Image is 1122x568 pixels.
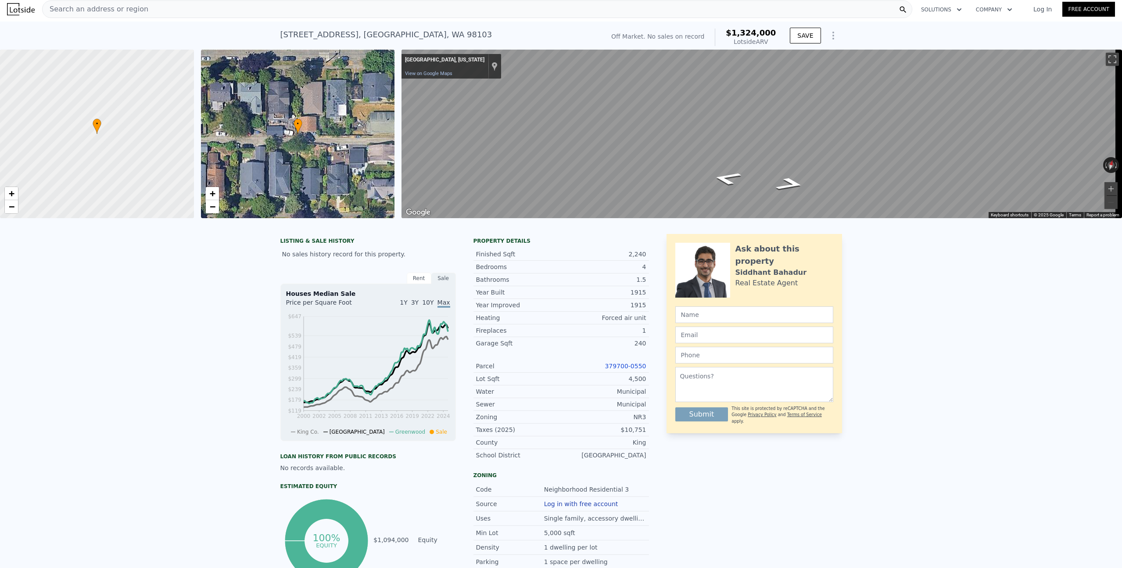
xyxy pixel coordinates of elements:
[288,408,301,414] tspan: $119
[411,299,419,306] span: 3Y
[1106,157,1116,174] button: Reset the view
[476,425,561,434] div: Taxes (2025)
[404,207,433,218] a: Open this area in Google Maps (opens a new window)
[437,413,450,419] tspan: 2024
[330,429,385,435] span: [GEOGRAPHIC_DATA]
[7,3,35,15] img: Lotside
[373,535,409,545] td: $1,094,000
[561,313,646,322] div: Forced air unit
[328,413,341,419] tspan: 2005
[790,28,821,43] button: SAVE
[748,412,776,417] a: Privacy Policy
[991,212,1029,218] button: Keyboard shortcuts
[787,412,822,417] a: Terms of Service
[476,514,544,523] div: Uses
[374,413,388,419] tspan: 2013
[316,542,337,548] tspan: equity
[288,344,301,350] tspan: $479
[476,387,561,396] div: Water
[476,438,561,447] div: County
[404,207,433,218] img: Google
[209,201,215,212] span: −
[1106,53,1119,66] button: Toggle fullscreen view
[437,299,450,308] span: Max
[605,363,646,370] a: 379700-0550
[416,535,456,545] td: Equity
[476,500,544,508] div: Source
[476,528,544,537] div: Min Lot
[297,413,310,419] tspan: 2000
[561,301,646,309] div: 1915
[476,543,544,552] div: Density
[476,262,561,271] div: Bedrooms
[312,413,326,419] tspan: 2002
[969,2,1019,18] button: Company
[544,514,646,523] div: Single family, accessory dwellings.
[476,301,561,309] div: Year Improved
[561,288,646,297] div: 1915
[294,120,302,128] span: •
[1115,157,1119,173] button: Rotate clockwise
[395,429,425,435] span: Greenwood
[476,485,544,494] div: Code
[1062,2,1115,17] a: Free Account
[476,313,561,322] div: Heating
[297,429,319,435] span: King Co.
[1104,182,1118,195] button: Zoom in
[561,425,646,434] div: $10,751
[735,267,807,278] div: Siddhant Bahadur
[561,387,646,396] div: Municipal
[476,557,544,566] div: Parking
[288,333,301,339] tspan: $539
[9,201,14,212] span: −
[436,429,447,435] span: Sale
[476,362,561,370] div: Parcel
[675,327,833,343] input: Email
[206,187,219,200] a: Zoom in
[476,451,561,460] div: School District
[286,298,368,312] div: Price per Square Foot
[544,500,618,507] button: Log in with free account
[476,326,561,335] div: Fireplaces
[288,354,301,360] tspan: $419
[1023,5,1062,14] a: Log In
[1103,157,1108,173] button: Rotate counterclockwise
[735,278,798,288] div: Real Estate Agent
[9,188,14,199] span: +
[675,306,833,323] input: Name
[288,376,301,382] tspan: $299
[421,413,434,419] tspan: 2022
[206,200,219,213] a: Zoom out
[390,413,403,419] tspan: 2016
[544,485,631,494] div: Neighborhood Residential 3
[93,120,101,128] span: •
[476,400,561,409] div: Sewer
[359,413,373,419] tspan: 2011
[280,453,456,460] div: Loan history from public records
[561,438,646,447] div: King
[476,288,561,297] div: Year Built
[407,273,431,284] div: Rent
[431,273,456,284] div: Sale
[561,374,646,383] div: 4,500
[405,71,452,76] a: View on Google Maps
[476,413,561,421] div: Zoning
[5,200,18,213] a: Zoom out
[288,365,301,371] tspan: $359
[343,413,357,419] tspan: 2008
[476,339,561,348] div: Garage Sqft
[701,169,753,188] path: Go West
[476,374,561,383] div: Lot Sqft
[405,57,484,64] div: [GEOGRAPHIC_DATA], [US_STATE]
[731,406,833,424] div: This site is protected by reCAPTCHA and the Google and apply.
[561,275,646,284] div: 1.5
[288,386,301,392] tspan: $239
[561,451,646,460] div: [GEOGRAPHIC_DATA]
[561,326,646,335] div: 1
[764,174,817,194] path: Go East
[544,528,577,537] div: 5,000 sqft
[93,119,101,134] div: •
[476,275,561,284] div: Bathrooms
[726,28,776,37] span: $1,324,000
[313,532,341,543] tspan: 100%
